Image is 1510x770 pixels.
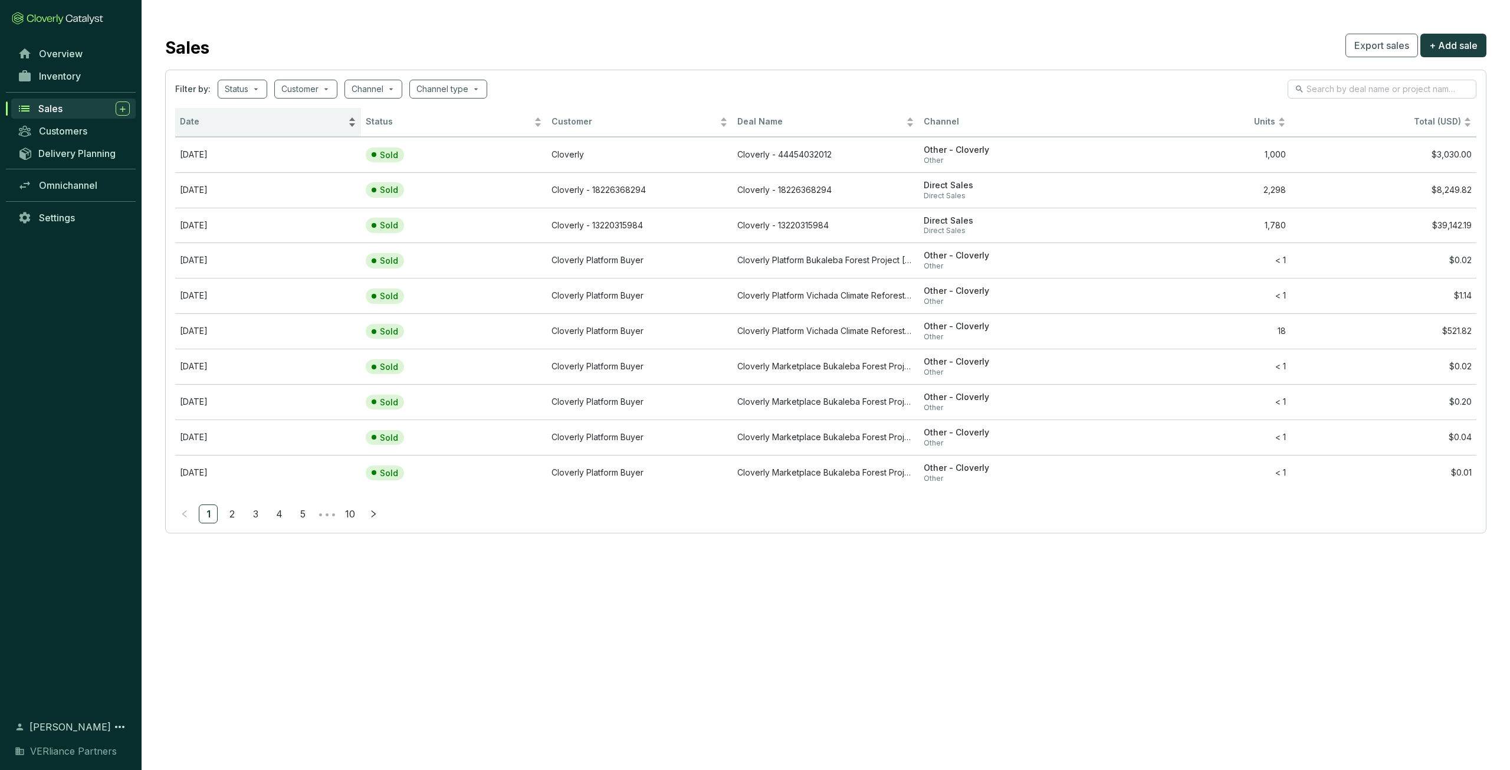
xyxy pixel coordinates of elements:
span: Other - Cloverly [924,286,1100,297]
td: < 1 [1105,278,1291,313]
p: Sold [380,291,398,302]
td: Sep 26 2024 [175,313,361,349]
td: Sep 24 2025 [175,137,361,172]
span: Other [924,474,1100,483]
p: Sold [380,185,398,195]
span: Other [924,297,1100,306]
span: Sales [38,103,63,114]
span: Other - Cloverly [924,463,1100,474]
td: Cloverly Platform Buyer [547,455,733,490]
span: Direct Sales [924,180,1100,191]
button: + Add sale [1420,34,1486,57]
a: Customers [12,121,136,141]
span: Customer [552,116,717,127]
p: Sold [380,397,398,408]
li: 3 [246,504,265,523]
input: Search by deal name or project name... [1307,83,1459,96]
td: 18 [1105,313,1291,349]
td: Cloverly Marketplace Bukaleba Forest Project May 26 [733,455,918,490]
li: Previous Page [175,504,194,523]
td: Cloverly Platform Buyer [547,243,733,278]
td: Aug 30 2024 [175,208,361,243]
td: Cloverly - 44454032012 [733,137,918,172]
th: Date [175,108,361,137]
span: Direct Sales [924,191,1100,201]
td: $1.14 [1291,278,1476,313]
td: Cloverly Platform Vichada Climate Reforestation Project (PAZ) Sep 26 [733,313,918,349]
th: Deal Name [733,108,918,137]
span: Delivery Planning [38,148,116,159]
td: $0.02 [1291,349,1476,384]
span: VERliance Partners [30,744,117,758]
span: Other [924,332,1100,342]
li: Next Page [364,504,383,523]
li: 10 [340,504,359,523]
span: Overview [39,48,83,60]
td: Cloverly - 13220315984 [547,208,733,243]
td: Cloverly Marketplace Bukaleba Forest Project May 30 [733,349,918,384]
span: Total (USD) [1414,116,1461,126]
td: May 29 2023 [175,384,361,420]
td: $0.04 [1291,420,1476,455]
span: Units [1109,116,1275,127]
a: 10 [341,505,359,523]
td: Dec 16 2024 [175,243,361,278]
td: Cloverly Platform Buyer [547,384,733,420]
button: Export sales [1345,34,1418,57]
td: Cloverly Marketplace Bukaleba Forest Project May 28 [733,420,918,455]
span: Other - Cloverly [924,321,1100,332]
span: Date [180,116,346,127]
th: Units [1105,108,1291,137]
span: Status [366,116,531,127]
a: Sales [11,99,136,119]
li: 2 [222,504,241,523]
button: right [364,504,383,523]
h2: Sales [165,35,209,60]
td: < 1 [1105,384,1291,420]
td: < 1 [1105,455,1291,490]
td: Sep 24 2024 [175,172,361,208]
span: Other [924,403,1100,412]
span: Other [924,261,1100,271]
span: Other [924,368,1100,377]
td: < 1 [1105,349,1291,384]
td: Cloverly [547,137,733,172]
span: Filter by: [175,83,211,95]
span: Other - Cloverly [924,427,1100,438]
span: right [369,510,377,518]
td: $8,249.82 [1291,172,1476,208]
p: Sold [380,255,398,266]
span: Settings [39,212,75,224]
span: Customers [39,125,87,137]
span: Direct Sales [924,226,1100,235]
td: Cloverly Platform Vichada Climate Reforestation Project (PAZ) Oct 29 [733,278,918,313]
a: 4 [270,505,288,523]
span: ••• [317,504,336,523]
td: $0.01 [1291,455,1476,490]
a: Delivery Planning [12,143,136,163]
td: Cloverly Platform Buyer [547,278,733,313]
a: Settings [12,208,136,228]
td: Cloverly Platform Buyer [547,349,733,384]
td: < 1 [1105,243,1291,278]
td: $0.02 [1291,243,1476,278]
span: Deal Name [737,116,903,127]
li: 4 [270,504,288,523]
span: Direct Sales [924,215,1100,227]
td: May 26 2023 [175,455,361,490]
span: Other - Cloverly [924,145,1100,156]
td: Cloverly Platform Buyer [547,313,733,349]
td: 1,780 [1105,208,1291,243]
a: Overview [12,44,136,64]
a: 2 [223,505,241,523]
span: Other [924,156,1100,165]
td: < 1 [1105,420,1291,455]
li: Next 5 Pages [317,504,336,523]
p: Sold [380,220,398,231]
td: Oct 29 2024 [175,278,361,313]
span: Other [924,438,1100,448]
td: $39,142.19 [1291,208,1476,243]
p: Sold [380,326,398,337]
p: Sold [380,150,398,160]
td: $3,030.00 [1291,137,1476,172]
